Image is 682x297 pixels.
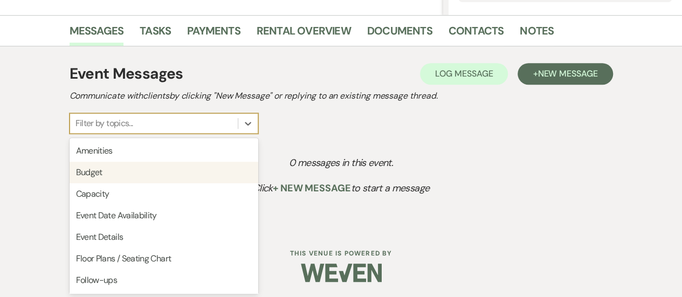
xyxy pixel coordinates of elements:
a: Rental Overview [257,22,351,46]
a: Documents [367,22,432,46]
div: Event Date Availability [70,205,258,226]
span: + New Message [273,182,351,195]
a: Messages [70,22,124,46]
span: New Message [538,68,597,79]
div: Amenities [70,140,258,162]
button: Log Message [420,63,508,85]
img: Weven Logo [301,254,382,292]
div: Budget [70,162,258,183]
span: Log Message [435,68,493,79]
h1: Event Messages [70,63,183,85]
div: Capacity [70,183,258,205]
div: Follow-ups [70,270,258,291]
a: Contacts [449,22,504,46]
a: Notes [520,22,554,46]
h2: Communicate with clients by clicking "New Message" or replying to an existing message thread. [70,89,613,102]
div: Event Details [70,226,258,248]
a: Tasks [140,22,171,46]
div: Filter by topics... [75,117,133,130]
a: Payments [187,22,240,46]
div: Floor Plans / Seating Chart [70,248,258,270]
p: Click to start a message [91,181,591,196]
button: +New Message [518,63,612,85]
p: 0 messages in this event. [91,155,591,171]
